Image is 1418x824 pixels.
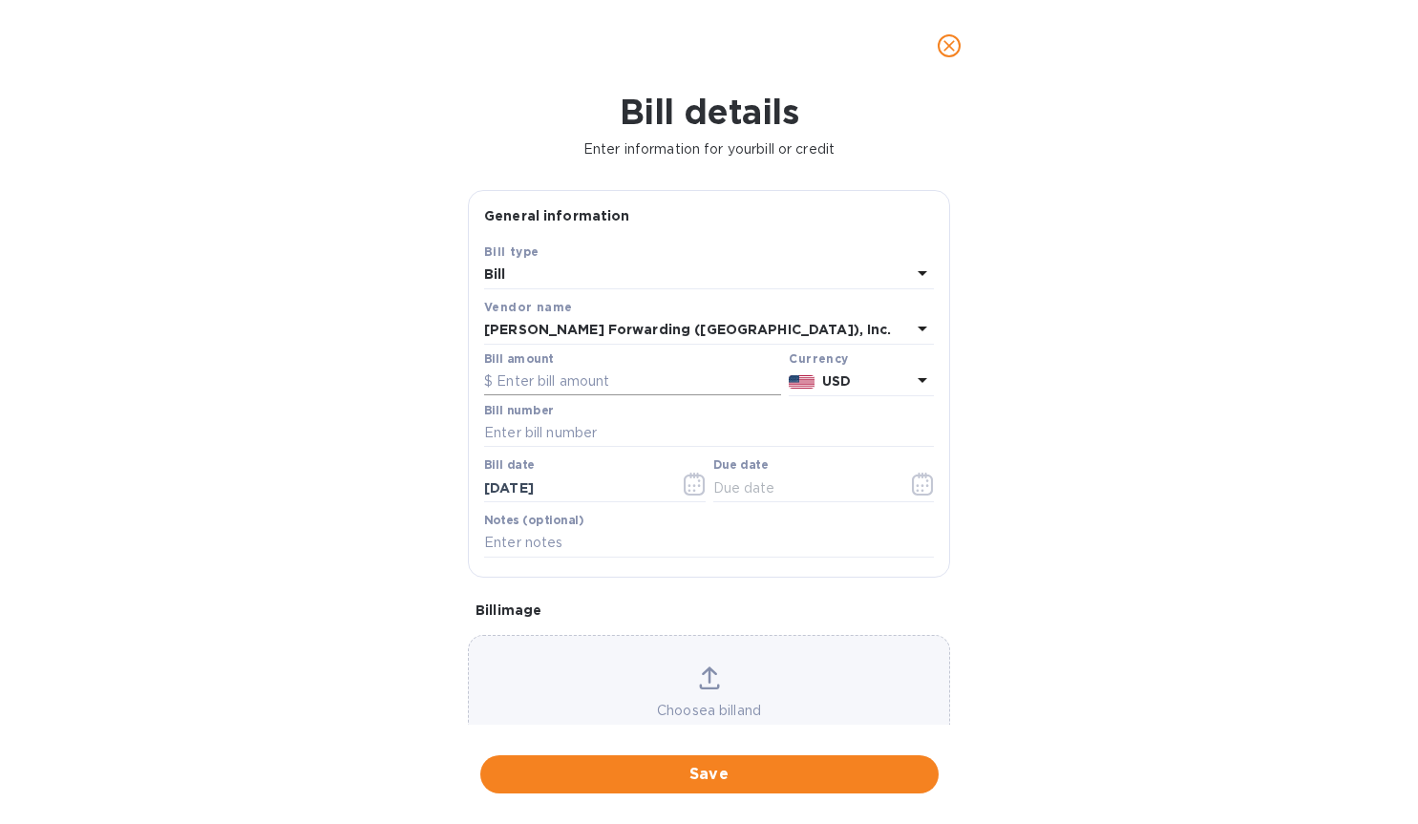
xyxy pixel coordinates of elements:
h1: Bill details [15,92,1403,132]
label: Bill number [484,405,553,416]
label: Bill date [484,460,535,472]
span: Save [496,763,923,786]
input: Enter notes [484,529,934,558]
b: [PERSON_NAME] Forwarding ([GEOGRAPHIC_DATA]), Inc. [484,322,892,337]
input: Enter bill number [484,419,934,448]
b: Vendor name [484,300,572,314]
p: Choose a bill and drag it here [469,701,949,741]
p: Bill image [476,601,942,620]
b: Bill type [484,244,540,259]
input: Due date [713,474,894,502]
b: Currency [789,351,848,366]
input: $ Enter bill amount [484,368,781,396]
b: General information [484,208,630,223]
input: Select date [484,474,665,502]
button: Save [480,755,939,793]
b: USD [822,373,851,389]
label: Bill amount [484,353,553,365]
b: Bill [484,266,506,282]
img: USD [789,375,815,389]
label: Due date [713,460,768,472]
label: Notes (optional) [484,515,584,526]
p: Enter information for your bill or credit [15,139,1403,159]
button: close [926,23,972,69]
